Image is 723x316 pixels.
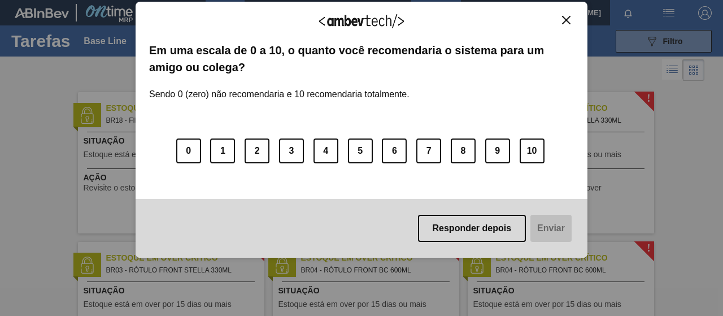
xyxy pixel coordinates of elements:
[418,215,526,242] button: Responder depois
[149,76,410,99] label: Sendo 0 (zero) não recomendaria e 10 recomendaria totalmente.
[210,138,235,163] button: 1
[319,14,404,28] img: Logo Ambevtech
[348,138,373,163] button: 5
[149,42,574,76] label: Em uma escala de 0 a 10, o quanto você recomendaria o sistema para um amigo ou colega?
[416,138,441,163] button: 7
[313,138,338,163] button: 4
[562,16,570,24] img: Close
[176,138,201,163] button: 0
[485,138,510,163] button: 9
[559,15,574,25] button: Close
[245,138,269,163] button: 2
[382,138,407,163] button: 6
[451,138,476,163] button: 8
[279,138,304,163] button: 3
[520,138,545,163] button: 10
